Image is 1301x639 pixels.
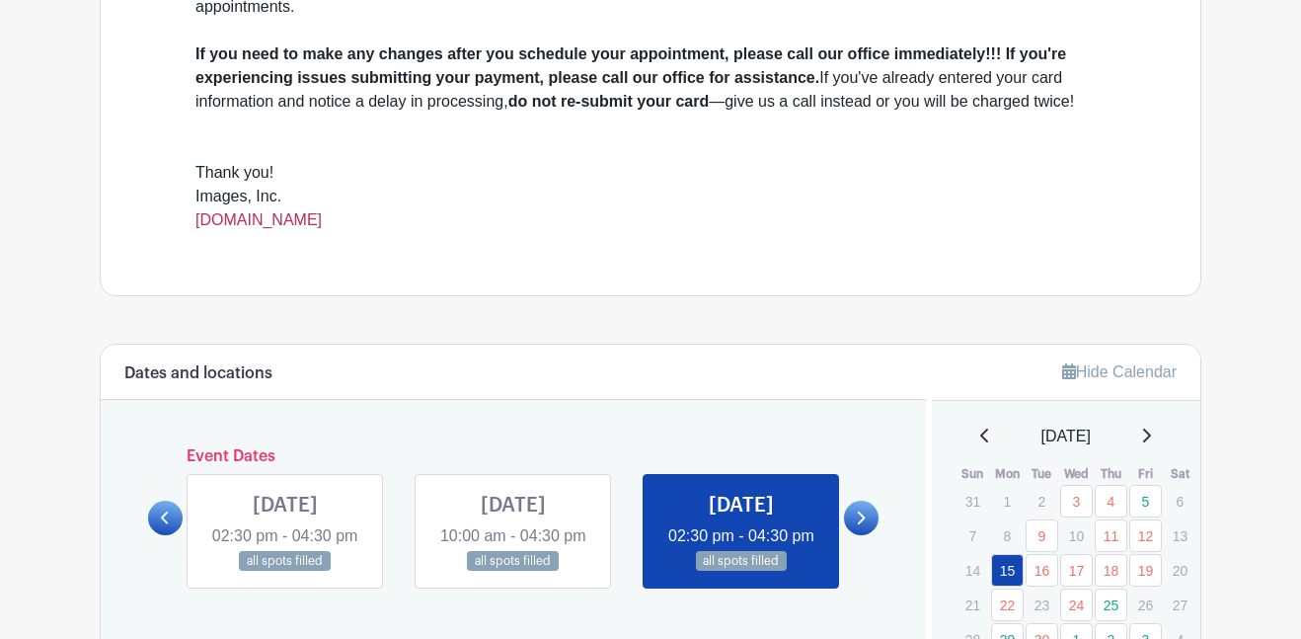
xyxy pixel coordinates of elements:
span: [DATE] [1041,425,1091,448]
a: 12 [1129,519,1162,552]
p: 2 [1026,486,1058,517]
p: 23 [1026,590,1058,620]
p: 10 [1060,520,1093,551]
a: 11 [1095,519,1127,552]
a: 15 [991,554,1024,587]
p: 20 [1164,555,1196,586]
p: 8 [991,520,1024,551]
strong: do not re-submit your card [508,93,710,110]
p: 27 [1164,590,1196,620]
p: 13 [1164,520,1196,551]
p: 26 [1129,590,1162,620]
p: 7 [957,520,989,551]
a: 17 [1060,554,1093,587]
p: 31 [957,486,989,517]
a: Hide Calendar [1062,363,1177,380]
a: 22 [991,589,1024,621]
p: 21 [957,590,989,620]
th: Tue [1025,464,1059,484]
a: [DOMAIN_NAME] [195,211,322,228]
a: 25 [1095,589,1127,621]
th: Wed [1059,464,1094,484]
div: Images, Inc. [195,185,1106,232]
h6: Dates and locations [124,364,272,383]
a: 5 [1129,485,1162,518]
strong: If you need to make any changes after you schedule your appointment, please call our office immed... [195,45,1066,86]
p: 1 [991,486,1024,517]
th: Thu [1094,464,1128,484]
th: Fri [1128,464,1163,484]
div: Thank you! [195,161,1106,185]
p: 6 [1164,486,1196,517]
a: 18 [1095,554,1127,587]
a: 9 [1026,519,1058,552]
a: 19 [1129,554,1162,587]
div: If you've already entered your card information and notice a delay in processing, —give us a call... [195,42,1106,114]
th: Sat [1163,464,1197,484]
th: Sun [956,464,990,484]
a: 16 [1026,554,1058,587]
th: Mon [990,464,1025,484]
a: 3 [1060,485,1093,518]
a: 24 [1060,589,1093,621]
p: 14 [957,555,989,586]
a: 4 [1095,485,1127,518]
h6: Event Dates [183,447,844,466]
